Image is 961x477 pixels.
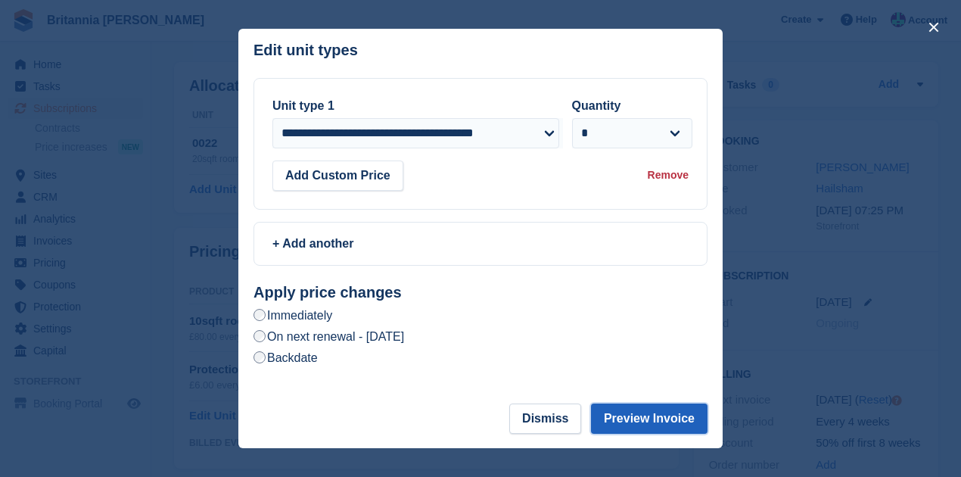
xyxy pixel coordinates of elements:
[509,404,581,434] button: Dismiss
[272,99,334,112] label: Unit type 1
[253,309,266,321] input: Immediately
[253,42,358,59] p: Edit unit types
[272,161,403,191] button: Add Custom Price
[253,329,404,344] label: On next renewal - [DATE]
[648,167,689,183] div: Remove
[572,99,621,112] label: Quantity
[591,404,708,434] button: Preview Invoice
[253,350,318,366] label: Backdate
[253,351,266,363] input: Backdate
[253,307,332,323] label: Immediately
[253,284,402,301] strong: Apply price changes
[253,330,266,342] input: On next renewal - [DATE]
[253,222,708,266] a: + Add another
[272,235,689,253] div: + Add another
[922,15,946,39] button: close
